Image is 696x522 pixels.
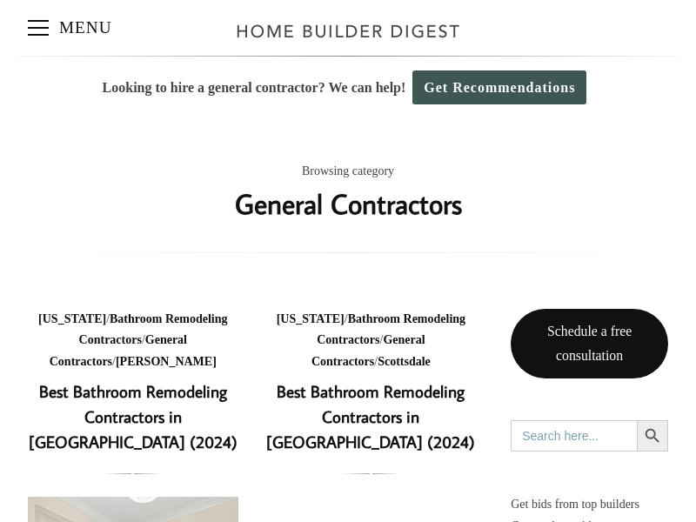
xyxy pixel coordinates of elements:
h1: General Contractors [235,183,462,224]
svg: Search [643,426,662,445]
a: [US_STATE] [277,312,345,325]
a: [PERSON_NAME] [116,355,217,368]
a: Best Bathroom Remodeling Contractors in [GEOGRAPHIC_DATA] (2024) [266,380,475,452]
span: Menu [28,27,49,29]
a: Bathroom Remodeling Contractors [79,312,228,347]
p: Get bids from top builders [511,493,668,515]
div: / / / [266,309,477,373]
a: Scottsdale [378,355,431,368]
a: General Contractors [50,333,187,368]
div: / / / [28,309,238,373]
a: Best Bathroom Remodeling Contractors in [GEOGRAPHIC_DATA] (2024) [29,380,238,452]
input: Search here... [511,420,637,452]
a: Bathroom Remodeling Contractors [317,312,465,347]
a: [US_STATE] [38,312,106,325]
a: Get Recommendations [412,70,586,104]
img: Home Builder Digest [229,14,468,48]
span: Browsing category [302,161,394,183]
a: Schedule a free consultation [511,309,668,378]
a: General Contractors [311,333,425,368]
